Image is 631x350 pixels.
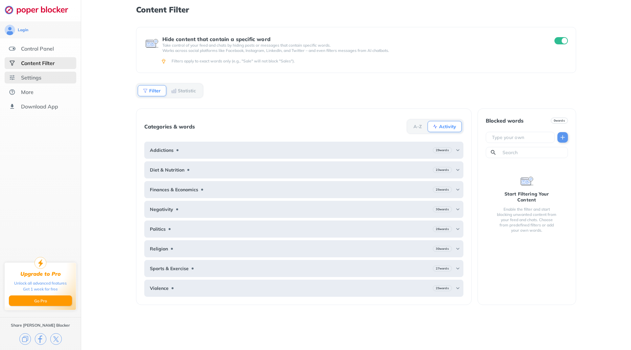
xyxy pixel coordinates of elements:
[149,89,161,93] b: Filter
[172,58,567,64] div: Filters apply to exact words only (e.g., "Sale" will not block "Sales").
[35,257,46,269] img: upgrade-to-pro.svg
[150,286,169,291] b: Violence
[19,333,31,345] img: copy.svg
[50,333,62,345] img: x.svg
[150,167,184,173] b: Diet & Nutrition
[171,88,176,93] img: Statistic
[9,295,72,306] button: Go Pro
[21,103,58,110] div: Download App
[9,103,15,110] img: download-app.svg
[144,124,195,129] div: Categories & words
[136,5,576,14] h1: Content Filter
[14,280,67,286] div: Unlock all advanced features
[502,149,565,156] input: Search
[9,45,15,52] img: features.svg
[436,227,449,231] b: 26 words
[21,89,34,95] div: More
[21,45,54,52] div: Control Panel
[150,226,166,232] b: Politics
[162,43,542,48] p: Take control of your feed and chats by hiding posts or messages that contain specific words.
[9,60,15,66] img: social-selected.svg
[5,5,75,14] img: logo-webpage.svg
[436,187,449,192] b: 25 words
[178,89,196,93] b: Statistic
[432,124,438,129] img: Activity
[413,125,422,128] b: A-Z
[496,207,557,233] div: Enable the filter and start blocking unwanted content from your feed and chats. Choose from prede...
[162,48,542,53] p: Works across social platforms like Facebook, Instagram, LinkedIn, and Twitter – and even filters ...
[150,207,173,212] b: Negativity
[21,60,55,66] div: Content Filter
[436,286,449,291] b: 25 words
[436,148,449,152] b: 29 words
[491,134,552,141] input: Type your own
[436,207,449,212] b: 30 words
[150,266,189,271] b: Sports & Exercise
[18,27,28,33] div: Login
[150,148,174,153] b: Addictions
[150,246,168,251] b: Religion
[436,266,449,271] b: 27 words
[162,36,542,42] div: Hide content that contain a specific word
[21,74,41,81] div: Settings
[5,25,15,35] img: avatar.svg
[436,168,449,172] b: 23 words
[9,74,15,81] img: settings.svg
[9,89,15,95] img: about.svg
[439,125,456,128] b: Activity
[150,187,198,192] b: Finances & Economics
[496,191,557,203] div: Start Filtering Your Content
[11,323,70,328] div: Share [PERSON_NAME] Blocker
[554,118,565,123] b: 0 words
[486,118,524,124] div: Blocked words
[20,271,61,277] div: Upgrade to Pro
[23,286,58,292] div: Get 1 week for free
[143,88,148,93] img: Filter
[35,333,46,345] img: facebook.svg
[436,246,449,251] b: 30 words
